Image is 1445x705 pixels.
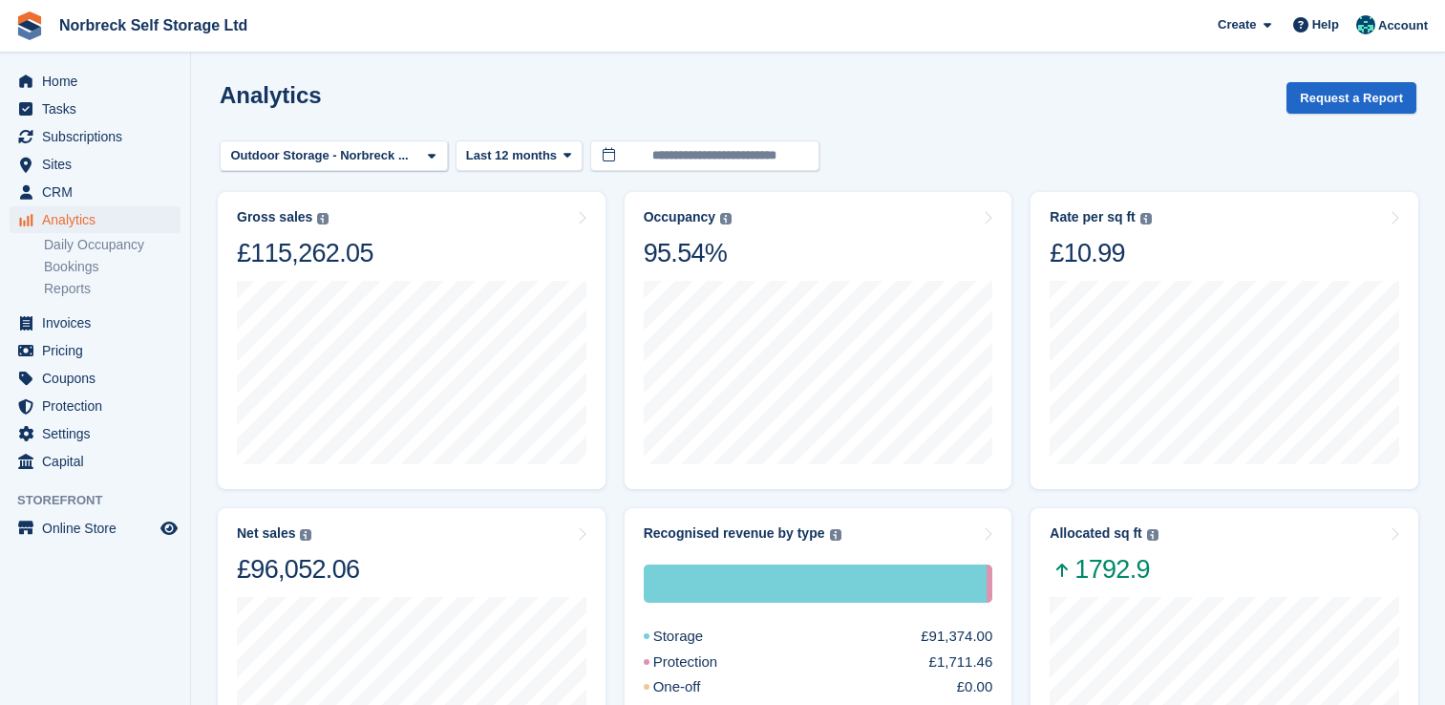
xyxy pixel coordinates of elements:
div: £91,374.00 [921,626,992,648]
a: Bookings [44,258,181,276]
div: 95.54% [644,237,732,269]
span: CRM [42,179,157,205]
div: £1,711.46 [929,652,993,673]
a: menu [10,179,181,205]
span: Invoices [42,310,157,336]
button: Request a Report [1286,82,1416,114]
img: icon-info-grey-7440780725fd019a000dd9b08b2336e03edf1995a4989e88bcd33f0948082b44.svg [1147,529,1158,541]
a: menu [10,393,181,419]
div: £96,052.06 [237,553,359,586]
a: menu [10,337,181,364]
a: menu [10,151,181,178]
div: Gross sales [237,209,312,225]
button: Last 12 months [456,140,583,172]
img: icon-info-grey-7440780725fd019a000dd9b08b2336e03edf1995a4989e88bcd33f0948082b44.svg [720,213,732,224]
span: Home [42,68,157,95]
a: menu [10,448,181,475]
span: Storefront [17,491,190,510]
span: Account [1378,16,1428,35]
a: menu [10,206,181,233]
div: Protection [987,565,993,603]
div: Outdoor Storage - Norbreck ... [227,146,416,165]
div: Storage [644,565,987,603]
div: Occupancy [644,209,715,225]
div: Allocated sq ft [1050,525,1141,542]
a: menu [10,68,181,95]
a: menu [10,123,181,150]
div: Net sales [237,525,295,542]
span: Online Store [42,515,157,542]
a: menu [10,310,181,336]
span: Create [1218,15,1256,34]
span: Protection [42,393,157,419]
a: Preview store [158,517,181,540]
div: Storage [644,626,750,648]
a: menu [10,96,181,122]
div: Rate per sq ft [1050,209,1135,225]
img: icon-info-grey-7440780725fd019a000dd9b08b2336e03edf1995a4989e88bcd33f0948082b44.svg [317,213,329,224]
span: Analytics [42,206,157,233]
span: Subscriptions [42,123,157,150]
span: Help [1312,15,1339,34]
h2: Analytics [220,82,322,108]
a: menu [10,515,181,542]
span: Sites [42,151,157,178]
div: £10.99 [1050,237,1151,269]
div: £115,262.05 [237,237,373,269]
span: 1792.9 [1050,553,1158,586]
span: Tasks [42,96,157,122]
img: icon-info-grey-7440780725fd019a000dd9b08b2336e03edf1995a4989e88bcd33f0948082b44.svg [1140,213,1152,224]
span: Pricing [42,337,157,364]
div: Protection [644,652,764,673]
a: menu [10,365,181,392]
img: Sally King [1356,15,1375,34]
img: icon-info-grey-7440780725fd019a000dd9b08b2336e03edf1995a4989e88bcd33f0948082b44.svg [300,529,311,541]
a: menu [10,420,181,447]
img: stora-icon-8386f47178a22dfd0bd8f6a31ec36ba5ce8667c1dd55bd0f319d3a0aa187defe.svg [15,11,44,40]
a: Norbreck Self Storage Ltd [52,10,255,41]
span: Capital [42,448,157,475]
img: icon-info-grey-7440780725fd019a000dd9b08b2336e03edf1995a4989e88bcd33f0948082b44.svg [830,529,841,541]
div: Recognised revenue by type [644,525,825,542]
span: Last 12 months [466,146,557,165]
a: Reports [44,280,181,298]
span: Coupons [42,365,157,392]
a: Daily Occupancy [44,236,181,254]
div: £0.00 [957,676,993,698]
span: Settings [42,420,157,447]
div: One-off [644,676,747,698]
